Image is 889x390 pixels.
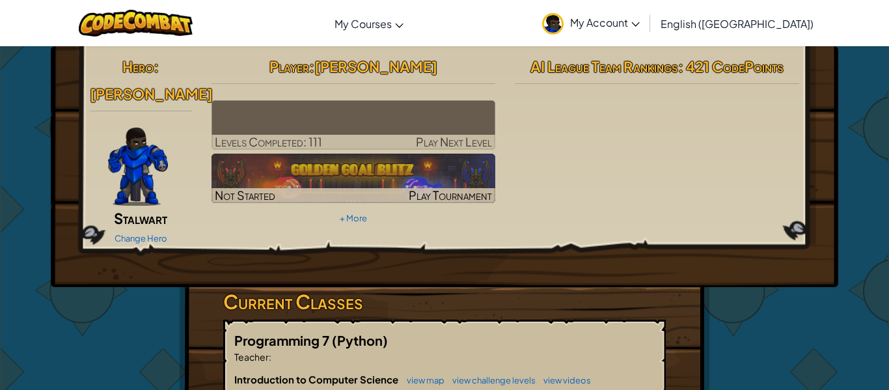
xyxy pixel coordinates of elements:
a: Change Hero [115,233,167,244]
span: Hero [122,57,154,76]
a: view challenge levels [446,375,536,385]
span: Play Next Level [416,134,492,149]
span: : [269,351,271,363]
span: My Courses [335,17,392,31]
a: English ([GEOGRAPHIC_DATA]) [654,6,820,41]
span: Teacher [234,351,269,363]
a: My Account [536,3,646,44]
img: CodeCombat logo [79,10,193,36]
a: view videos [537,375,591,385]
span: Stalwart [114,209,167,227]
a: view map [400,375,444,385]
span: Not Started [215,188,275,202]
img: Golden Goal [212,154,496,203]
h3: Current Classes [223,287,666,316]
span: AI League Team Rankings [530,57,678,76]
span: : 421 CodePoints [678,57,784,76]
img: avatar [542,13,564,35]
span: Programming 7 [234,332,332,348]
span: English ([GEOGRAPHIC_DATA]) [661,17,814,31]
span: Levels Completed: 111 [215,134,322,149]
span: Play Tournament [409,188,492,202]
span: My Account [570,16,640,29]
a: Play Next Level [212,100,496,150]
span: [PERSON_NAME] [90,85,213,103]
span: : [154,57,159,76]
span: Introduction to Computer Science [234,373,400,385]
span: Player [269,57,309,76]
span: [PERSON_NAME] [314,57,437,76]
span: (Python) [332,332,388,348]
a: Not StartedPlay Tournament [212,154,496,203]
a: My Courses [328,6,410,41]
a: + More [340,213,367,223]
img: Gordon-selection-pose.png [108,128,168,206]
span: : [309,57,314,76]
